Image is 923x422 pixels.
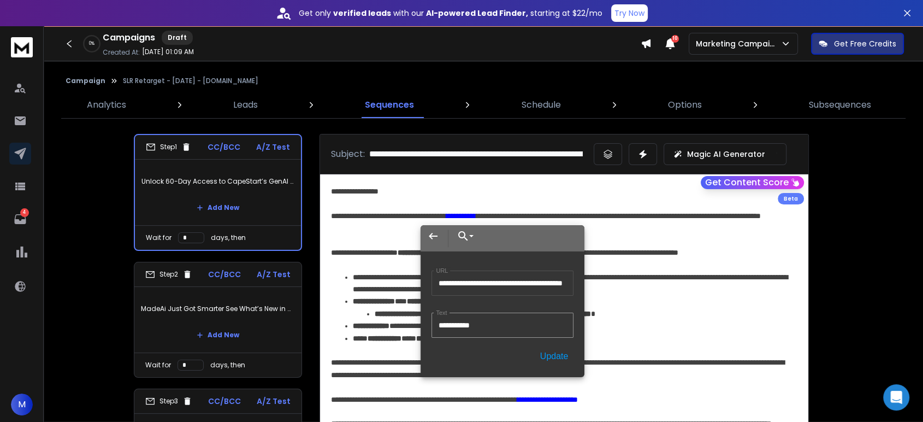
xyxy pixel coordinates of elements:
[358,92,421,118] a: Sequences
[11,37,33,57] img: logo
[535,347,574,366] button: Update
[365,98,414,112] p: Sequences
[696,38,780,49] p: Marketing Campaign
[883,384,909,411] div: Open Intercom Messenger
[426,8,528,19] strong: AI-powered Lead Finder,
[89,40,94,47] p: 0 %
[778,193,804,204] div: Beta
[257,396,291,407] p: A/Z Test
[522,98,561,112] p: Schedule
[299,8,602,19] p: Get only with our starting at $22/mo
[145,269,192,279] div: Step 2
[87,98,126,112] p: Analytics
[421,225,446,247] button: Back
[11,394,33,415] button: M
[80,92,133,118] a: Analytics
[257,269,291,280] p: A/Z Test
[162,31,193,45] div: Draft
[668,98,702,112] p: Options
[134,262,302,378] li: Step2CC/BCCA/Z TestMadeAi Just Got Smarter See What’s New in Our Latest SaaS ReleaseAdd NewWait f...
[434,309,449,317] label: Text
[146,233,171,242] p: Wait for
[145,361,171,370] p: Wait for
[142,48,194,56] p: [DATE] 01:09 AM
[811,33,904,55] button: Get Free Credits
[701,176,804,189] button: Get Content Score
[687,149,765,160] p: Magic AI Generator
[256,142,290,153] p: A/Z Test
[614,8,644,19] p: Try Now
[141,294,295,324] p: MadeAi Just Got Smarter See What’s New in Our Latest SaaS Release
[146,142,191,152] div: Step 1
[134,134,302,251] li: Step1CC/BCCA/Z TestUnlock 60-Day Access to CapeStart’s GenAI Literature Review PlatformAdd NewWai...
[661,92,708,118] a: Options
[141,166,294,197] p: Unlock 60-Day Access to CapeStart’s GenAI Literature Review Platform
[227,92,264,118] a: Leads
[210,361,245,370] p: days, then
[809,98,871,112] p: Subsequences
[66,77,105,85] button: Campaign
[123,77,258,85] p: SLR Retarget - [DATE] - [DOMAIN_NAME]
[208,396,241,407] p: CC/BCC
[20,208,29,217] p: 4
[802,92,878,118] a: Subsequences
[188,197,248,219] button: Add New
[434,267,450,274] label: URL
[451,225,476,247] button: Choose Link
[103,48,140,57] p: Created At:
[834,38,896,49] p: Get Free Credits
[211,233,246,242] p: days, then
[145,396,192,406] div: Step 3
[103,31,155,44] h1: Campaigns
[233,98,258,112] p: Leads
[611,4,648,22] button: Try Now
[9,208,31,230] a: 4
[208,269,241,280] p: CC/BCC
[208,142,240,153] p: CC/BCC
[331,148,365,161] p: Subject:
[671,35,679,43] span: 10
[515,92,567,118] a: Schedule
[664,143,786,165] button: Magic AI Generator
[188,324,248,346] button: Add New
[333,8,391,19] strong: verified leads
